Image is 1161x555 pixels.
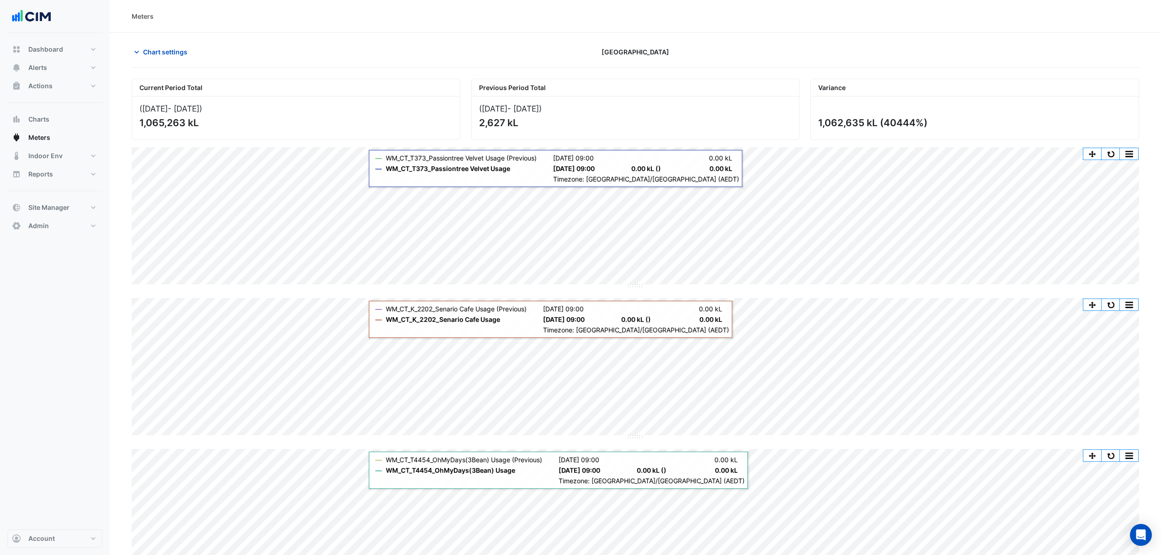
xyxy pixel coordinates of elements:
[1120,450,1138,461] button: More Options
[1120,148,1138,160] button: More Options
[7,529,102,548] button: Account
[28,170,53,179] span: Reports
[28,221,49,230] span: Admin
[28,534,55,543] span: Account
[479,104,792,113] div: ([DATE] )
[12,45,21,54] app-icon: Dashboard
[1083,148,1102,160] button: Pan
[28,63,47,72] span: Alerts
[1102,148,1120,160] button: Reset
[472,79,799,96] div: Previous Period Total
[602,47,669,57] span: [GEOGRAPHIC_DATA]
[479,117,790,128] div: 2,627 kL
[28,151,63,160] span: Indoor Env
[12,63,21,72] app-icon: Alerts
[28,115,49,124] span: Charts
[12,170,21,179] app-icon: Reports
[811,79,1139,96] div: Variance
[132,44,193,60] button: Chart settings
[7,147,102,165] button: Indoor Env
[7,128,102,147] button: Meters
[1083,299,1102,310] button: Pan
[507,104,539,113] span: - [DATE]
[7,165,102,183] button: Reports
[28,203,69,212] span: Site Manager
[12,151,21,160] app-icon: Indoor Env
[28,45,63,54] span: Dashboard
[1102,299,1120,310] button: Reset
[12,81,21,91] app-icon: Actions
[1083,450,1102,461] button: Pan
[7,40,102,59] button: Dashboard
[12,221,21,230] app-icon: Admin
[1120,299,1138,310] button: More Options
[12,133,21,142] app-icon: Meters
[7,77,102,95] button: Actions
[139,117,451,128] div: 1,065,263 kL
[1102,450,1120,461] button: Reset
[143,47,187,57] span: Chart settings
[168,104,199,113] span: - [DATE]
[28,81,53,91] span: Actions
[7,198,102,217] button: Site Manager
[7,59,102,77] button: Alerts
[12,203,21,212] app-icon: Site Manager
[818,117,1129,128] div: 1,062,635 kL (40444%)
[1130,524,1152,546] div: Open Intercom Messenger
[12,115,21,124] app-icon: Charts
[132,11,154,21] div: Meters
[11,7,52,26] img: Company Logo
[28,133,50,142] span: Meters
[7,217,102,235] button: Admin
[139,104,453,113] div: ([DATE] )
[132,79,460,96] div: Current Period Total
[7,110,102,128] button: Charts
